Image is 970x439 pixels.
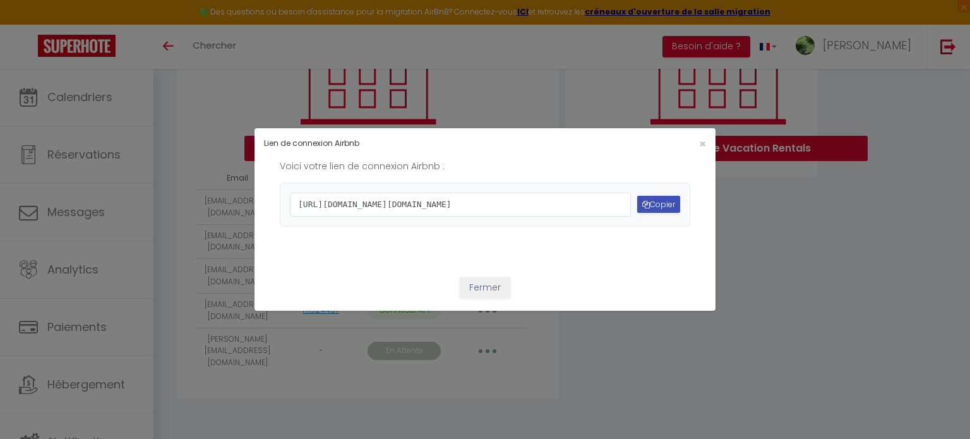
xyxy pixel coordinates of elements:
button: Ouvrir le widget de chat LiveChat [10,5,48,43]
span: × [699,136,706,152]
button: Fermer [460,277,510,299]
span: [URL][DOMAIN_NAME][DOMAIN_NAME] [290,193,631,217]
p: Voici votre lien de connexion Airbnb : [280,159,690,173]
h4: Lien de connexion Airbnb [264,138,553,150]
button: Copier [637,196,680,213]
button: Close [699,138,706,150]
